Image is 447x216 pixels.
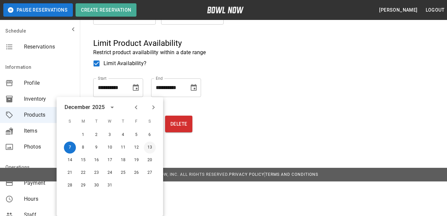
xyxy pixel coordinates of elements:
[130,154,142,166] button: Dec 19, 2025
[129,172,229,177] span: © 2022 BowlNow, Inc. All Rights Reserved.
[107,102,118,113] button: calendar view is open, switch to year view
[91,179,103,191] button: Dec 30, 2025
[265,172,318,177] a: Terms and Conditions
[165,116,192,132] button: Delete
[3,3,73,17] button: Pause Reservations
[104,115,116,128] span: W
[64,115,76,128] span: S
[24,143,75,151] span: Photos
[130,142,142,154] button: Dec 12, 2025
[24,111,75,119] span: Products
[64,154,76,166] button: Dec 14, 2025
[130,102,142,113] button: Previous month
[104,167,116,179] button: Dec 24, 2025
[77,167,89,179] button: Dec 22, 2025
[117,129,129,141] button: Dec 4, 2025
[77,129,89,141] button: Dec 1, 2025
[104,142,116,154] button: Dec 10, 2025
[117,167,129,179] button: Dec 25, 2025
[117,154,129,166] button: Dec 18, 2025
[229,172,264,177] a: Privacy Policy
[104,59,146,67] span: Limit Availability?
[93,38,315,49] h5: Limit Product Availability
[91,167,103,179] button: Dec 23, 2025
[65,103,90,111] div: December
[148,102,159,113] button: Next month
[144,129,156,141] button: Dec 6, 2025
[24,95,75,103] span: Inventory
[77,115,89,128] span: M
[117,115,129,128] span: T
[117,142,129,154] button: Dec 11, 2025
[104,154,116,166] button: Dec 17, 2025
[24,179,75,187] span: Payment
[144,115,156,128] span: S
[423,4,447,16] button: Logout
[77,142,89,154] button: Dec 8, 2025
[130,115,142,128] span: F
[91,142,103,154] button: Dec 9, 2025
[92,103,105,111] div: 2025
[130,129,142,141] button: Dec 5, 2025
[24,195,75,203] span: Hours
[24,127,75,135] span: Items
[91,129,103,141] button: Dec 2, 2025
[130,167,142,179] button: Dec 26, 2025
[76,3,136,17] button: Create Reservation
[93,49,315,56] p: Restrict product availability within a date range
[144,154,156,166] button: Dec 20, 2025
[24,79,75,87] span: Profile
[187,81,200,94] button: Choose date, selected date is Dec 7, 2024
[24,43,75,51] span: Reservations
[129,81,142,94] button: Choose date, selected date is Dec 7, 2025
[64,167,76,179] button: Dec 21, 2025
[64,142,76,154] button: Dec 7, 2025
[144,167,156,179] button: Dec 27, 2025
[376,4,420,16] button: [PERSON_NAME]
[144,142,156,154] button: Dec 13, 2025
[104,179,116,191] button: Dec 31, 2025
[207,7,244,13] img: logo
[91,115,103,128] span: T
[77,179,89,191] button: Dec 29, 2025
[91,154,103,166] button: Dec 16, 2025
[104,129,116,141] button: Dec 3, 2025
[64,179,76,191] button: Dec 28, 2025
[77,154,89,166] button: Dec 15, 2025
